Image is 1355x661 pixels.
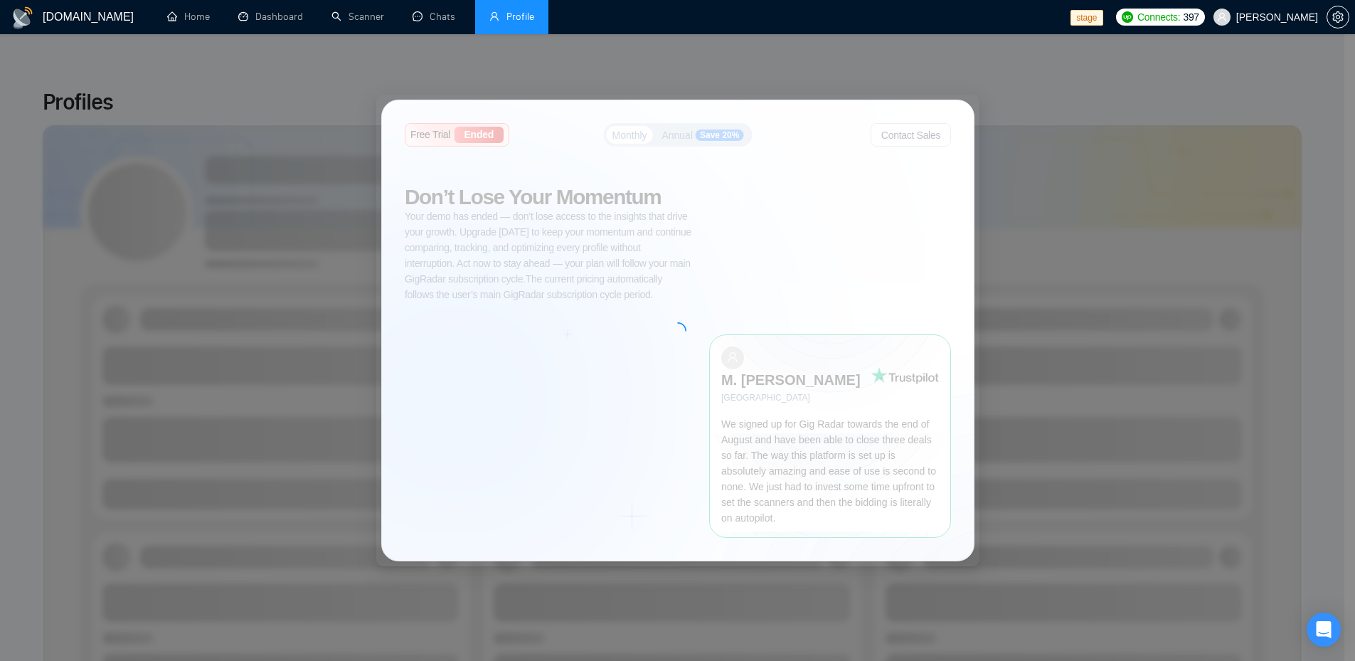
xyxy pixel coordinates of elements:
span: user [489,11,499,21]
span: Profile [506,11,534,23]
a: searchScanner [331,11,384,23]
span: loading [669,322,686,339]
img: upwork-logo.png [1122,11,1133,23]
a: dashboardDashboard [238,11,303,23]
img: logo [11,6,34,29]
div: Open Intercom Messenger [1307,613,1341,647]
button: setting [1327,6,1349,28]
span: 397 [1183,9,1199,25]
a: messageChats [413,11,461,23]
span: user [1217,12,1227,22]
span: setting [1327,11,1349,23]
a: setting [1327,11,1349,23]
a: homeHome [167,11,210,23]
span: stage [1070,10,1102,26]
span: Connects: [1137,9,1180,25]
